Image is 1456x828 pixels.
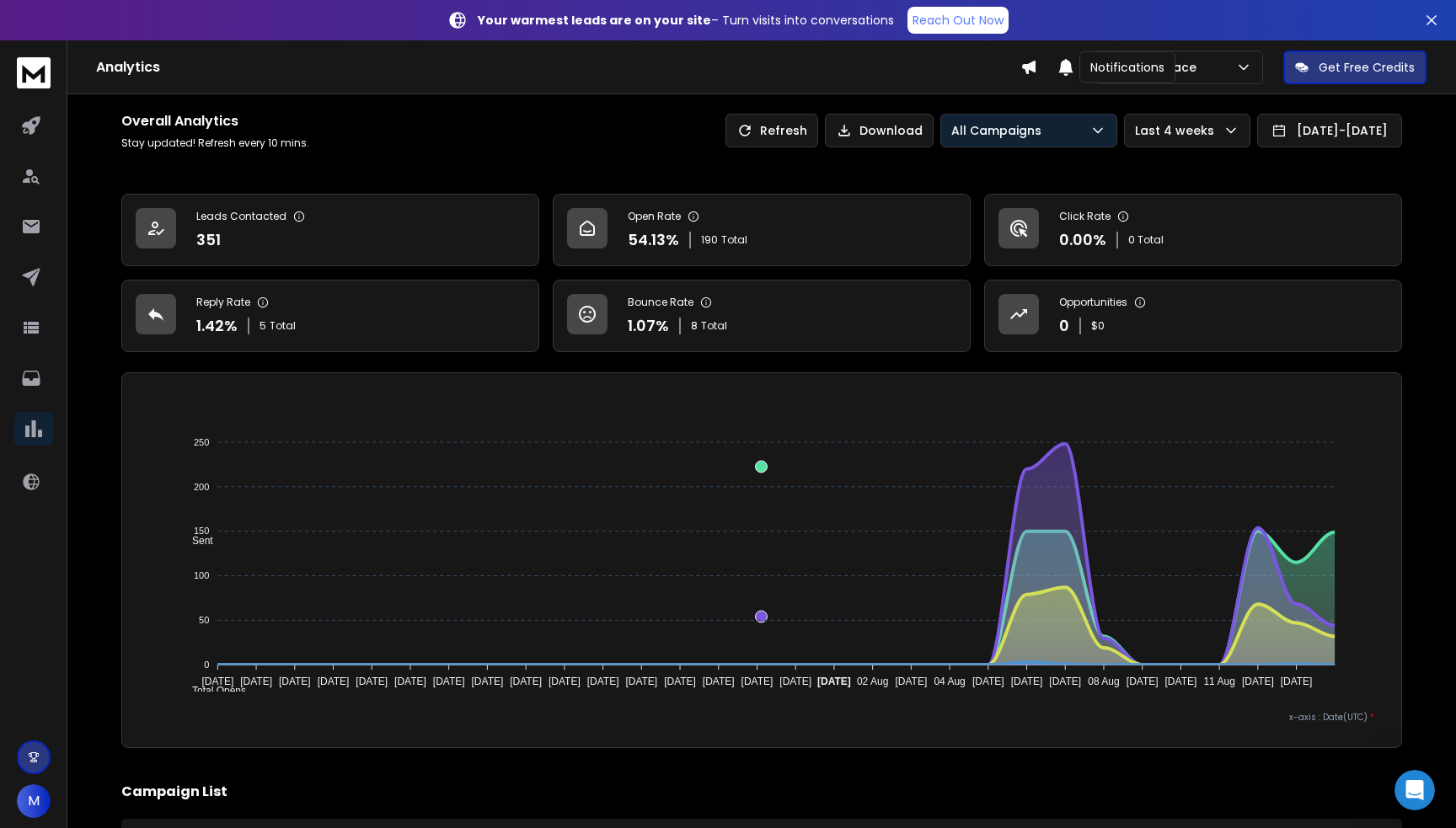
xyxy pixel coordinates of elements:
a: Click Rate0.00%0 Total [984,194,1402,266]
tspan: [DATE] [472,676,504,687]
tspan: 0 [205,660,210,670]
div: Hi there hope you are doing well - when someone replies indicating they are not interested and ta... [13,160,249,243]
h1: Overall Analytics [121,111,309,131]
tspan: [DATE] [1011,676,1043,687]
span: Total [721,233,747,247]
div: [PERSON_NAME] • 4h ago [13,499,146,509]
p: 1.42 % [196,314,238,338]
tspan: [DATE] [318,676,350,687]
span: Total [701,319,727,333]
p: Reach Out Now [913,12,1004,29]
p: All Campaigns [951,122,1048,139]
button: Get Free Credits [1283,51,1427,84]
a: Leads Contacted351 [121,194,539,266]
p: Refresh [760,122,807,139]
tspan: [DATE] [896,676,928,687]
tspan: 50 [199,615,209,625]
b: Later [DATE] [14,325,99,339]
img: Profile image for Raj [48,7,156,115]
a: Bounce Rate1.07%8Total [553,280,971,352]
tspan: [DATE] [356,676,388,687]
tspan: [DATE] [626,676,658,687]
div: Hi [PERSON_NAME], [13,350,249,364]
span: Sent [179,535,213,547]
p: Open Rate [628,210,681,223]
p: – Turn visits into conversations [478,12,894,29]
tspan: 04 Aug [934,676,966,687]
textarea: Message… [14,567,323,596]
div: Notifications [1079,51,1175,83]
div: OK - thats what I thought but it emailed someone 2x [13,522,249,555]
tspan: 11 Aug [1204,676,1235,687]
tspan: [DATE] [1127,676,1159,687]
tspan: [DATE] [1050,676,1082,687]
tspan: 200 [194,482,209,492]
button: go back [11,45,43,77]
h2: Campaign List [121,782,1402,802]
p: Get Free Credits [1319,59,1415,76]
span: 5 [260,319,266,333]
tspan: [DATE] [394,676,426,687]
img: logo [17,57,51,88]
p: 1.07 % [628,314,669,338]
tspan: [DATE] [511,676,543,687]
p: Last 4 weeks [1135,122,1221,139]
tspan: [DATE] [1242,676,1274,687]
span: 8 [691,319,698,333]
p: Stay updated! Refresh every 10 mins. [121,136,309,150]
span: Total Opens [179,685,246,697]
p: Bounce Rate [628,296,693,309]
button: M [17,784,51,818]
p: 351 [196,228,221,252]
div: When someone replies indicating they’re not interested, the system will automatically tag them as... [13,364,249,445]
p: Reply Rate [196,296,250,309]
p: 0 [1059,314,1069,338]
p: 54.13 % [628,228,679,252]
h1: [PERSON_NAME] [163,46,272,59]
p: Opportunities [1059,296,1127,309]
tspan: [DATE] [817,676,851,687]
a: Reply Rate1.42%5Total [121,280,539,352]
button: Refresh [725,114,818,147]
b: [EMAIL_ADDRESS][DOMAIN_NAME] [14,284,244,297]
tspan: [DATE] [1281,676,1313,687]
tspan: [DATE] [703,676,735,687]
button: [DATE]-[DATE] [1257,114,1402,147]
tspan: 02 Aug [857,676,888,687]
p: 0 Total [1128,233,1164,247]
button: Download [825,114,934,147]
tspan: [DATE] [780,676,812,687]
tspan: [DATE] [587,676,619,687]
p: Click Rate [1059,210,1111,223]
tspan: [DATE] [433,676,465,687]
tspan: [DATE] [972,676,1004,687]
p: x-axis : Date(UTC) [149,711,1374,724]
strong: Your warmest leads are on your site [478,12,711,29]
tspan: [DATE] [664,676,696,687]
p: Active 1h ago [163,59,238,76]
button: Home [294,45,326,77]
tspan: 100 [194,570,209,580]
tspan: 250 [194,437,209,447]
p: Download [859,122,923,139]
tspan: [DATE] [549,676,581,687]
a: Open Rate54.13%190Total [553,194,971,266]
tspan: [DATE] [741,676,773,687]
tspan: 08 Aug [1089,676,1120,687]
div: You can also manually tag any lead as Not Interested directly from Onebox if needed. [13,445,249,485]
tspan: [DATE] [241,676,273,687]
a: Opportunities0$0 [984,280,1402,352]
h1: Analytics [96,57,1020,77]
p: 0.00 % [1059,228,1106,252]
tspan: 150 [194,526,209,536]
tspan: [DATE] [279,676,311,687]
p: Leads Contacted [196,210,286,223]
span: 190 [701,233,718,247]
a: Reach Out Now [907,7,1009,34]
iframe: To enrich screen reader interactions, please activate Accessibility in Grammarly extension settings [1394,770,1435,810]
tspan: [DATE] [1165,676,1197,687]
span: Total [270,319,296,333]
tspan: [DATE] [202,676,234,687]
